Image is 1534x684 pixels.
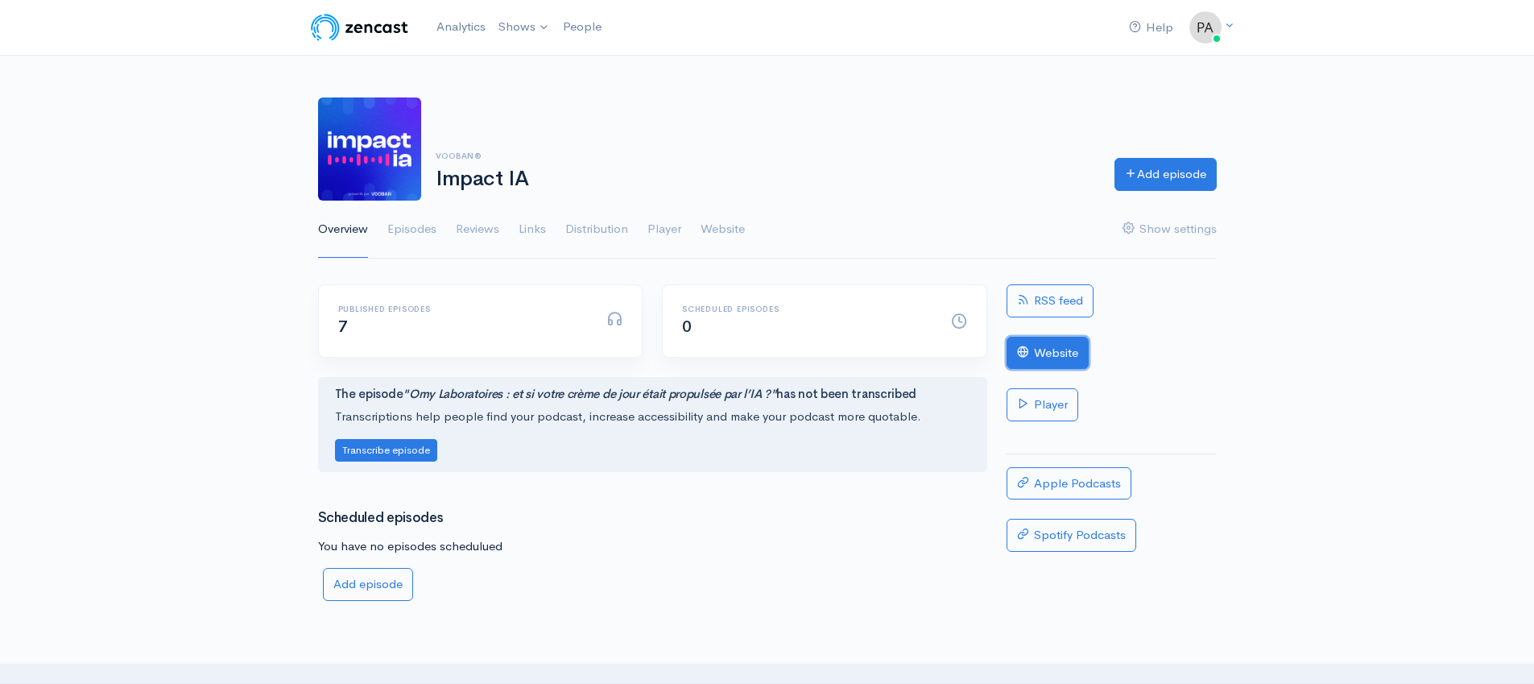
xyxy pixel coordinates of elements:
[456,201,499,259] a: Reviews
[436,151,1095,160] h6: Vooban®
[318,511,987,526] h3: Scheduled episodes
[318,201,368,259] a: Overview
[403,386,776,401] i: "Omy Laboratoires : et si votre crème de jour était propulsée par l’IA ?"
[335,441,437,457] a: Transcribe episode
[335,408,970,426] p: Transcriptions help people find your podcast, increase accessibility and make your podcast more q...
[701,201,745,259] a: Website
[335,439,437,462] button: Transcribe episode
[323,568,413,601] a: Add episode
[682,317,692,337] span: 0
[1123,10,1180,45] a: Help
[318,537,987,556] p: You have no episodes schedulued
[430,10,492,44] a: Analytics
[387,201,436,259] a: Episodes
[338,317,348,337] span: 7
[492,10,556,45] a: Shows
[1189,11,1222,44] img: ...
[1007,388,1078,421] a: Player
[565,201,628,259] a: Distribution
[335,388,970,401] h4: The episode has not been transcribed
[519,201,546,259] a: Links
[1007,284,1094,317] a: RSS feed
[1007,467,1131,500] a: Apple Podcasts
[338,305,588,313] h6: Published episodes
[308,11,411,44] img: ZenCast Logo
[1007,337,1089,370] a: Website
[1007,519,1136,552] a: Spotify Podcasts
[1114,158,1217,191] a: Add episode
[647,201,681,259] a: Player
[682,305,932,313] h6: Scheduled episodes
[436,168,1095,191] h1: Impact IA
[556,10,608,44] a: People
[1123,201,1217,259] a: Show settings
